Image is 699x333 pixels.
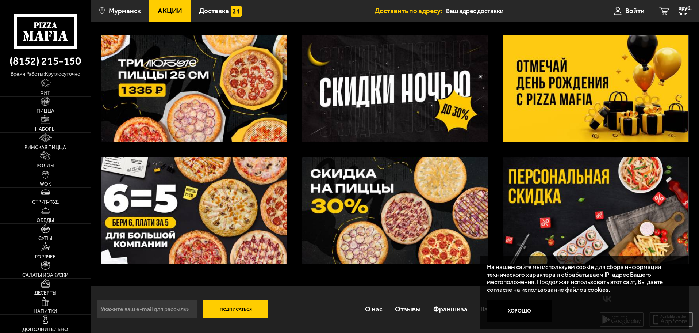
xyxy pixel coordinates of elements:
img: 15daf4d41897b9f0e9f617042186c801.svg [231,6,242,17]
span: WOK [40,182,51,187]
span: 0 руб. [679,6,692,11]
span: Горячее [35,254,56,260]
span: Обеды [37,218,54,223]
span: Пицца [37,109,54,114]
span: 0 шт. [679,12,692,16]
span: Доставить по адресу: [375,7,446,14]
span: Напитки [34,309,57,314]
span: Наборы [35,127,56,132]
span: Мурманск [109,7,141,14]
button: Подписаться [203,300,269,318]
span: Стрит-фуд [32,200,59,205]
button: Хорошо [487,300,553,322]
a: Вакансии [474,297,517,321]
span: Хит [41,91,50,96]
a: Отзывы [389,297,427,321]
span: Десерты [34,291,57,296]
span: Войти [625,7,645,14]
span: Салаты и закуски [22,273,69,278]
a: Франшиза [427,297,474,321]
span: Роллы [37,163,54,169]
input: Ваш адрес доставки [446,4,586,18]
a: О нас [358,297,388,321]
input: Укажите ваш e-mail для рассылки [97,300,197,318]
p: На нашем сайте мы используем cookie для сбора информации технического характера и обрабатываем IP... [487,263,678,294]
span: Римская пицца [24,145,66,150]
span: Доставка [199,7,229,14]
span: Акции [158,7,182,14]
span: Супы [38,236,52,241]
span: Дополнительно [22,327,68,332]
